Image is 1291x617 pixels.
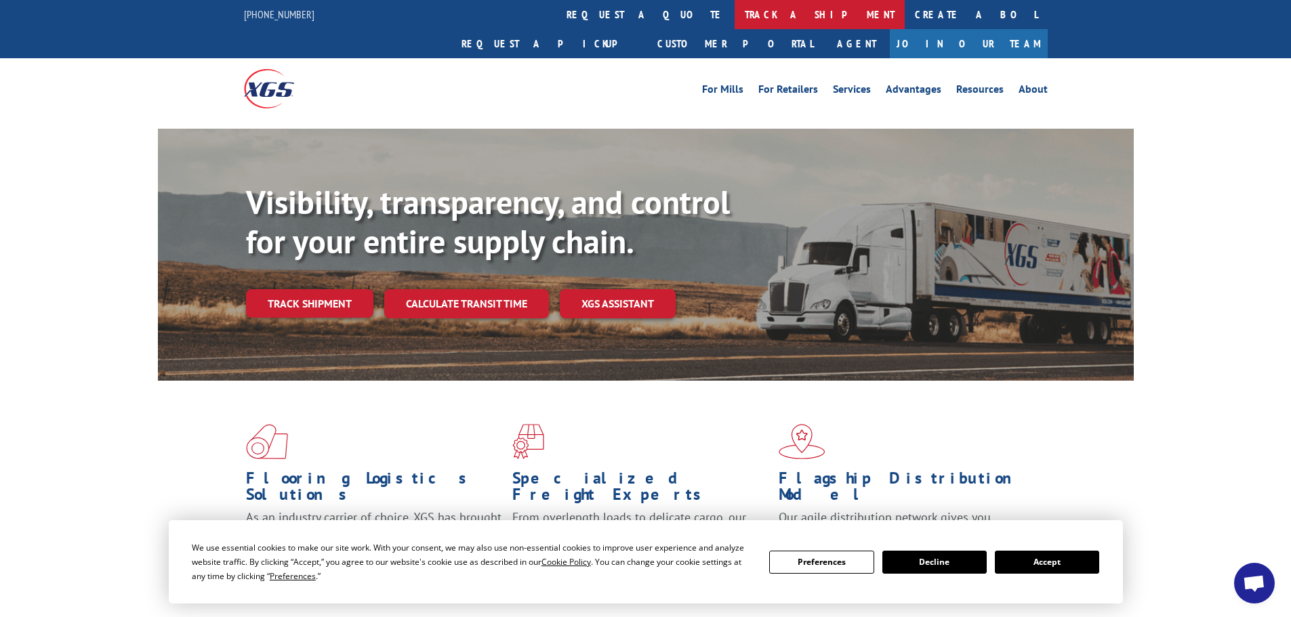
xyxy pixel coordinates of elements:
[779,509,1028,541] span: Our agile distribution network gives you nationwide inventory management on demand.
[823,29,890,58] a: Agent
[512,470,769,509] h1: Specialized Freight Experts
[1019,84,1048,99] a: About
[647,29,823,58] a: Customer Portal
[1234,563,1275,603] div: Open chat
[779,470,1035,509] h1: Flagship Distribution Model
[244,7,314,21] a: [PHONE_NUMBER]
[886,84,941,99] a: Advantages
[779,424,825,459] img: xgs-icon-flagship-distribution-model-red
[890,29,1048,58] a: Join Our Team
[956,84,1004,99] a: Resources
[192,540,753,583] div: We use essential cookies to make our site work. With your consent, we may also use non-essential ...
[384,289,549,318] a: Calculate transit time
[560,289,676,318] a: XGS ASSISTANT
[246,424,288,459] img: xgs-icon-total-supply-chain-intelligence-red
[246,289,373,318] a: Track shipment
[769,551,874,574] button: Preferences
[451,29,647,58] a: Request a pickup
[246,509,501,557] span: As an industry carrier of choice, XGS has brought innovation and dedication to flooring logistics...
[512,509,769,570] p: From overlength loads to delicate cargo, our experienced staff knows the best way to move your fr...
[995,551,1099,574] button: Accept
[246,181,730,262] b: Visibility, transparency, and control for your entire supply chain.
[702,84,743,99] a: For Mills
[169,520,1123,603] div: Cookie Consent Prompt
[758,84,818,99] a: For Retailers
[246,470,502,509] h1: Flooring Logistics Solutions
[512,424,544,459] img: xgs-icon-focused-on-flooring-red
[833,84,871,99] a: Services
[270,570,316,582] span: Preferences
[882,551,987,574] button: Decline
[541,556,591,568] span: Cookie Policy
